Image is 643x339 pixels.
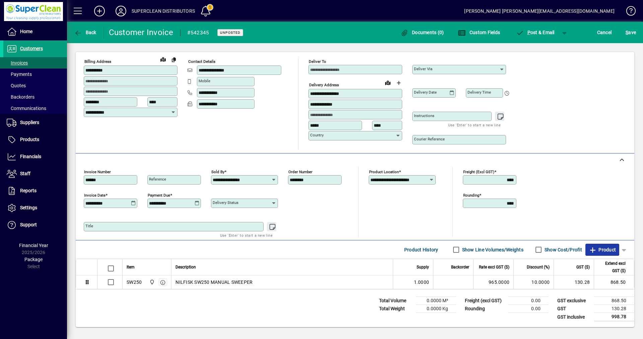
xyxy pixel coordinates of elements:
a: Invoices [3,57,67,69]
td: GST inclusive [554,313,594,321]
button: Save [624,26,638,38]
div: SUPERCLEAN DISTRIBUTORS [132,6,195,16]
div: SW250 [127,279,142,286]
label: Show Line Volumes/Weights [461,246,523,253]
mat-label: Courier Reference [414,137,445,141]
span: P [527,30,530,35]
a: Reports [3,183,67,199]
a: Products [3,131,67,148]
span: Cancel [597,27,612,38]
mat-label: Invoice number [84,169,111,174]
mat-hint: Use 'Enter' to start a new line [220,231,273,239]
mat-label: Product location [369,169,399,174]
button: Choose address [393,78,404,88]
td: 10.0000 [513,275,554,289]
div: [PERSON_NAME] [PERSON_NAME][EMAIL_ADDRESS][DOMAIN_NAME] [464,6,615,16]
a: Payments [3,69,67,80]
span: Supply [417,263,429,271]
td: 130.28 [594,305,634,313]
span: Home [20,29,32,34]
button: Copy to Delivery address [168,54,179,65]
span: Financials [20,154,41,159]
td: 0.00 [508,297,549,305]
mat-label: Freight (excl GST) [463,169,494,174]
div: 965.0000 [478,279,509,286]
span: ave [626,27,636,38]
a: Communications [3,103,67,114]
span: Discount (%) [527,263,550,271]
span: Products [20,137,39,142]
span: Invoices [7,60,28,66]
span: Backorders [7,94,34,100]
span: Rate excl GST ($) [479,263,509,271]
span: Quotes [7,83,26,88]
mat-label: Sold by [211,169,224,174]
mat-label: Delivery status [213,200,238,205]
mat-label: Delivery date [414,90,437,95]
span: Item [127,263,135,271]
a: Suppliers [3,114,67,131]
span: Documents (0) [401,30,444,35]
td: 0.0000 M³ [416,297,456,305]
div: Customer Invoice [109,27,173,38]
button: Profile [110,5,132,17]
mat-label: Country [310,133,324,137]
span: Superclean Distributors [148,278,155,286]
mat-label: Title [85,224,93,228]
mat-label: Deliver To [309,59,326,64]
button: Custom Fields [456,26,502,38]
td: Total Volume [376,297,416,305]
mat-label: Mobile [199,79,210,83]
button: Product History [402,244,441,256]
span: Product History [404,244,438,255]
a: Backorders [3,91,67,103]
mat-label: Payment due [148,193,170,198]
span: Support [20,222,37,227]
button: Back [72,26,98,38]
button: Add [89,5,110,17]
span: Backorder [451,263,469,271]
span: Payments [7,72,32,77]
span: ost & Email [516,30,555,35]
span: Extend excl GST ($) [598,260,626,274]
a: Settings [3,200,67,216]
td: 0.0000 Kg [416,305,456,313]
mat-hint: Use 'Enter' to start a new line [448,121,501,129]
span: S [626,30,628,35]
a: Home [3,23,67,40]
app-page-header-button: Back [67,26,104,38]
a: Support [3,217,67,233]
a: Staff [3,165,67,182]
span: Suppliers [20,120,39,125]
mat-label: Instructions [414,113,434,118]
span: Communications [7,106,46,111]
mat-label: Rounding [463,193,479,198]
mat-label: Delivery time [468,90,491,95]
td: Freight (excl GST) [461,297,508,305]
a: View on map [158,54,168,65]
span: Description [175,263,196,271]
span: Financial Year [19,243,48,248]
span: Package [24,257,43,262]
a: Knowledge Base [621,1,635,23]
mat-label: Order number [288,169,312,174]
a: Quotes [3,80,67,91]
button: Documents (0) [399,26,446,38]
td: 868.50 [594,297,634,305]
td: GST [554,305,594,313]
td: 998.78 [594,313,634,321]
button: Product [585,244,619,256]
td: 0.00 [508,305,549,313]
label: Show Cost/Profit [543,246,582,253]
a: View on map [382,77,393,88]
span: Back [74,30,96,35]
span: Unposted [220,30,240,35]
td: GST exclusive [554,297,594,305]
td: 868.50 [594,275,634,289]
mat-label: Deliver via [414,67,432,71]
span: NILFISK SW250 MANUAL SWEEPER [175,279,253,286]
span: Customers [20,46,43,51]
span: Product [589,244,616,255]
td: Rounding [461,305,508,313]
a: Financials [3,148,67,165]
